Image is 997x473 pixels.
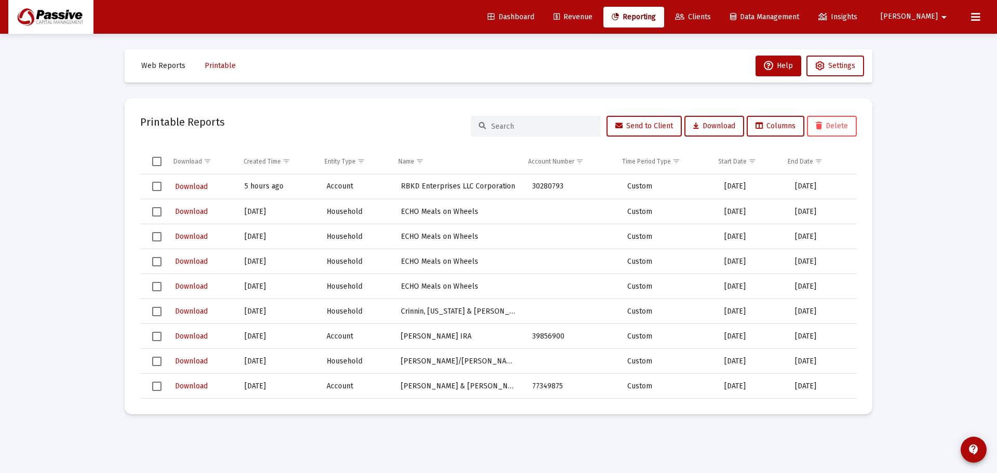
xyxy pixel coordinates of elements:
[237,224,319,249] td: [DATE]
[152,232,161,241] div: Select row
[525,399,620,424] td: 88528925
[394,374,525,399] td: [PERSON_NAME] & [PERSON_NAME] JTWROS
[764,61,793,70] span: Help
[491,122,593,131] input: Search
[816,121,848,130] span: Delete
[868,6,963,27] button: [PERSON_NAME]
[175,182,208,191] span: Download
[748,157,756,165] span: Show filter options for column 'Start Date'
[394,274,525,299] td: ECHO Meals on Wheels
[152,332,161,341] div: Select row
[675,12,711,21] span: Clients
[319,274,394,299] td: Household
[152,357,161,366] div: Select row
[237,349,319,374] td: [DATE]
[788,399,857,424] td: [DATE]
[174,354,209,369] button: Download
[174,179,209,194] button: Download
[967,443,980,456] mat-icon: contact_support
[828,61,855,70] span: Settings
[717,249,788,274] td: [DATE]
[718,157,747,166] div: Start Date
[394,299,525,324] td: Crinnin, [US_STATE] & [PERSON_NAME]
[479,7,543,28] a: Dashboard
[166,149,236,174] td: Column Download
[788,274,857,299] td: [DATE]
[756,121,796,130] span: Columns
[620,199,717,224] td: Custom
[881,12,938,21] span: [PERSON_NAME]
[394,199,525,224] td: ECHO Meals on Wheels
[810,7,866,28] a: Insights
[152,207,161,217] div: Select row
[325,157,356,166] div: Entity Type
[576,157,584,165] span: Show filter options for column 'Account Number'
[175,282,208,291] span: Download
[357,157,365,165] span: Show filter options for column 'Entity Type'
[525,374,620,399] td: 77349875
[319,374,394,399] td: Account
[175,307,208,316] span: Download
[237,249,319,274] td: [DATE]
[615,149,711,174] td: Column Time Period Type
[140,149,857,399] div: Data grid
[174,379,209,394] button: Download
[620,349,717,374] td: Custom
[717,224,788,249] td: [DATE]
[620,274,717,299] td: Custom
[133,56,194,76] button: Web Reports
[237,199,319,224] td: [DATE]
[788,349,857,374] td: [DATE]
[394,174,525,199] td: RBKD Enterprises LLC Corporation
[16,7,86,28] img: Dashboard
[525,324,620,349] td: 39856900
[521,149,615,174] td: Column Account Number
[818,12,857,21] span: Insights
[717,399,788,424] td: [DATE]
[196,56,244,76] button: Printable
[236,149,317,174] td: Column Created Time
[175,257,208,266] span: Download
[528,157,574,166] div: Account Number
[756,56,801,76] button: Help
[174,279,209,294] button: Download
[603,7,664,28] a: Reporting
[615,121,673,130] span: Send to Client
[717,349,788,374] td: [DATE]
[140,114,225,130] h2: Printable Reports
[394,249,525,274] td: ECHO Meals on Wheels
[317,149,391,174] td: Column Entity Type
[391,149,521,174] td: Column Name
[237,374,319,399] td: [DATE]
[554,12,592,21] span: Revenue
[815,157,823,165] span: Show filter options for column 'End Date'
[620,174,717,199] td: Custom
[319,399,394,424] td: Account
[174,204,209,219] button: Download
[394,399,525,424] td: [PERSON_NAME] IRA
[174,254,209,269] button: Download
[174,329,209,344] button: Download
[672,157,680,165] span: Show filter options for column 'Time Period Type'
[807,116,857,137] button: Delete
[204,157,211,165] span: Show filter options for column 'Download'
[620,299,717,324] td: Custom
[620,324,717,349] td: Custom
[394,324,525,349] td: [PERSON_NAME] IRA
[152,382,161,391] div: Select row
[237,299,319,324] td: [DATE]
[620,374,717,399] td: Custom
[319,249,394,274] td: Household
[175,382,208,390] span: Download
[788,324,857,349] td: [DATE]
[722,7,807,28] a: Data Management
[545,7,601,28] a: Revenue
[717,174,788,199] td: [DATE]
[684,116,744,137] button: Download
[319,324,394,349] td: Account
[237,274,319,299] td: [DATE]
[173,157,202,166] div: Download
[141,61,185,70] span: Web Reports
[394,349,525,374] td: [PERSON_NAME]/[PERSON_NAME] Household
[237,399,319,424] td: [DATE]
